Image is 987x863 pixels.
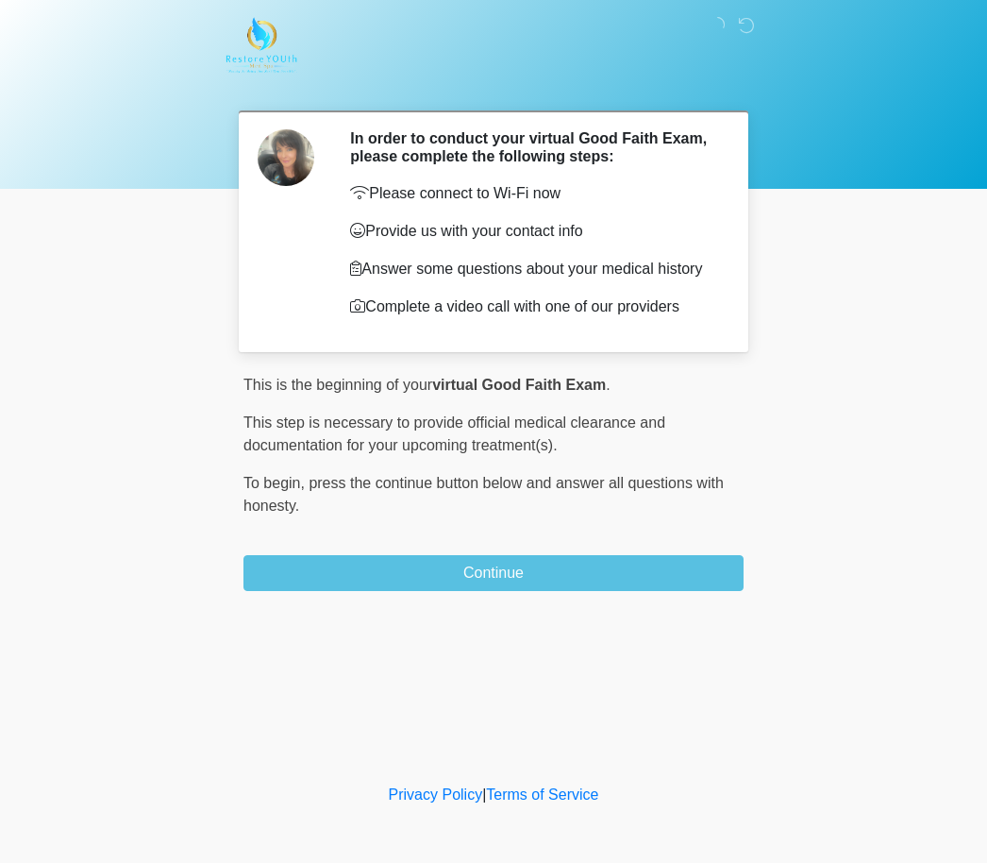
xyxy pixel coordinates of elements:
a: Terms of Service [486,787,598,803]
h2: In order to conduct your virtual Good Faith Exam, please complete the following steps: [350,129,715,165]
img: Agent Avatar [258,129,314,186]
p: Provide us with your contact info [350,220,715,243]
span: To begin, [243,475,309,491]
img: Restore YOUth Med Spa Logo [225,14,297,76]
p: Please connect to Wi-Fi now [350,182,715,205]
span: press the continue button below and answer all questions with honesty. [243,475,724,514]
button: Continue [243,555,744,591]
p: Answer some questions about your medical history [350,258,715,280]
strong: virtual Good Faith Exam [432,377,606,393]
a: | [482,787,486,803]
span: This is the beginning of your [243,377,432,393]
a: Privacy Policy [389,787,483,803]
span: This step is necessary to provide official medical clearance and documentation for your upcoming ... [243,415,665,453]
span: . [606,377,610,393]
p: Complete a video call with one of our providers [350,296,715,318]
